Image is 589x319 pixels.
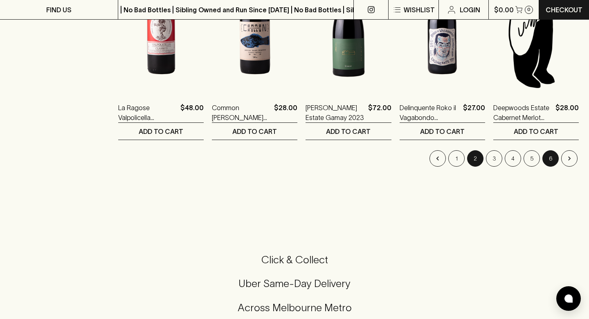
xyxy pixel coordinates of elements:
[467,150,483,167] button: page 2
[514,127,558,136] p: ADD TO CART
[561,150,578,167] button: Go to next page
[420,127,465,136] p: ADD TO CART
[400,123,485,140] button: ADD TO CART
[368,103,391,122] p: $72.00
[212,123,297,140] button: ADD TO CART
[118,123,204,140] button: ADD TO CART
[274,103,297,122] p: $28.00
[546,5,582,15] p: Checkout
[527,7,531,12] p: 0
[463,103,485,122] p: $27.00
[494,5,514,15] p: $0.00
[486,150,502,167] button: Go to page 3
[10,253,579,267] h5: Click & Collect
[10,301,579,314] h5: Across Melbourne Metro
[493,123,579,140] button: ADD TO CART
[232,127,277,136] p: ADD TO CART
[118,103,177,122] a: La Ragose Valpolicella Classico 2022
[118,150,579,167] nav: pagination navigation
[555,103,579,122] p: $28.00
[306,103,364,122] a: [PERSON_NAME] Estate Gamay 2023
[505,150,521,167] button: Go to page 4
[493,103,552,122] a: Deepwoods Estate Cabernet Merlot 2020
[139,127,183,136] p: ADD TO CART
[564,294,573,303] img: bubble-icon
[404,5,435,15] p: Wishlist
[429,150,446,167] button: Go to previous page
[460,5,480,15] p: Login
[400,103,460,122] a: Delinquente Roko il Vagabondo Montepulciano 2025
[448,150,465,167] button: Go to page 1
[524,150,540,167] button: Go to page 5
[306,123,391,140] button: ADD TO CART
[46,5,72,15] p: FIND US
[326,127,371,136] p: ADD TO CART
[180,103,204,122] p: $48.00
[212,103,271,122] a: Common [PERSON_NAME] 2024
[10,277,579,290] h5: Uber Same-Day Delivery
[542,150,559,167] button: Go to page 6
